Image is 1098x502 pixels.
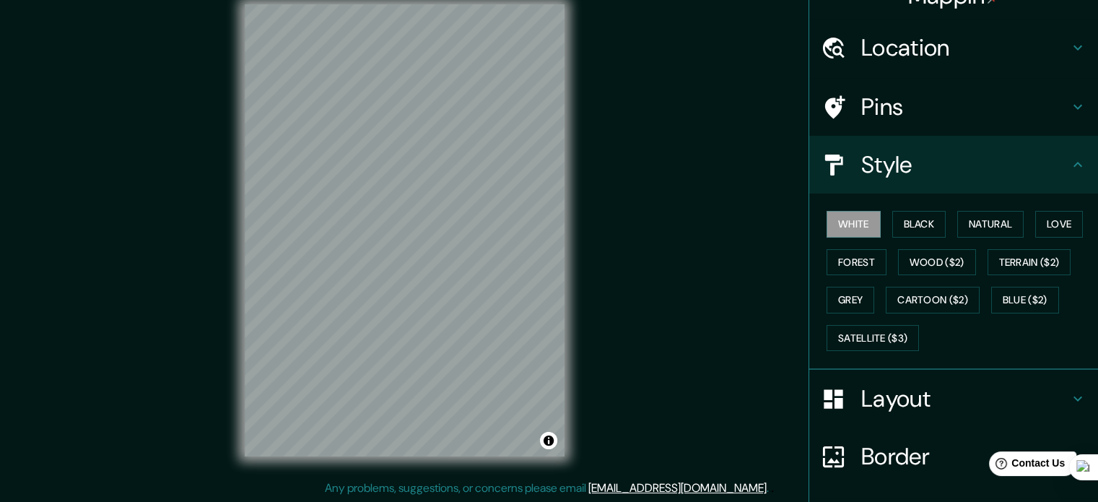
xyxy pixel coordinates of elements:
[769,480,771,497] div: .
[809,136,1098,194] div: Style
[827,325,919,352] button: Satellite ($3)
[809,370,1098,428] div: Layout
[861,92,1069,121] h4: Pins
[827,249,886,276] button: Forest
[957,211,1024,238] button: Natural
[540,432,557,449] button: Toggle attribution
[809,428,1098,485] div: Border
[861,442,1069,471] h4: Border
[988,249,1071,276] button: Terrain ($2)
[771,480,774,497] div: .
[1035,211,1083,238] button: Love
[892,211,946,238] button: Black
[588,480,767,495] a: [EMAIL_ADDRESS][DOMAIN_NAME]
[827,211,881,238] button: White
[861,384,1069,413] h4: Layout
[861,150,1069,179] h4: Style
[991,287,1059,313] button: Blue ($2)
[861,33,1069,62] h4: Location
[827,287,874,313] button: Grey
[245,4,565,456] canvas: Map
[809,19,1098,77] div: Location
[886,287,980,313] button: Cartoon ($2)
[898,249,976,276] button: Wood ($2)
[970,446,1082,486] iframe: Help widget launcher
[325,480,769,497] p: Any problems, suggestions, or concerns please email .
[809,78,1098,136] div: Pins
